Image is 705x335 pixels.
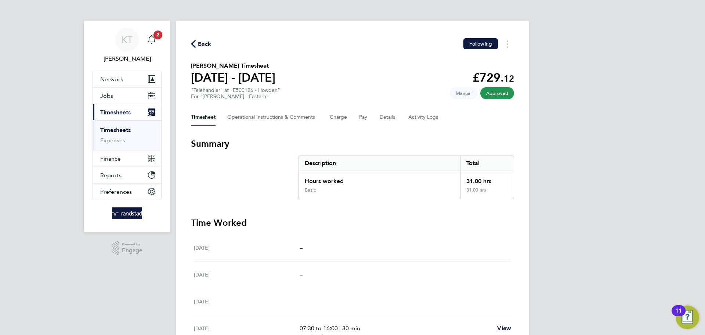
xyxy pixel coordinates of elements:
span: 2 [153,31,162,39]
a: View [497,324,511,333]
a: KT[PERSON_NAME] [93,28,162,63]
span: 12 [504,73,514,84]
img: randstad-logo-retina.png [112,207,142,219]
span: This timesheet has been approved. [480,87,514,99]
button: Finance [93,150,161,167]
span: Jobs [100,92,113,99]
a: Go to home page [93,207,162,219]
div: Hours worked [299,171,460,187]
span: KT [122,35,133,44]
div: 31.00 hrs [460,171,514,187]
div: [DATE] [194,297,300,306]
button: Details [380,108,397,126]
span: – [300,244,303,251]
button: Timesheets Menu [501,38,514,50]
span: Timesheets [100,109,131,116]
h1: [DATE] - [DATE] [191,70,275,85]
nav: Main navigation [84,21,170,232]
div: Total [460,156,514,171]
span: Engage [122,247,142,254]
span: Kieran Trotter [93,54,162,63]
div: Basic [305,187,316,193]
button: Network [93,71,161,87]
div: "Telehandler" at "E500126 - Howden" [191,87,280,100]
span: – [300,298,303,305]
button: Jobs [93,88,161,104]
span: View [497,325,511,332]
span: 30 min [342,325,360,332]
h2: [PERSON_NAME] Timesheet [191,61,275,70]
app-decimal: £729. [473,71,514,85]
span: Following [469,40,492,47]
div: [DATE] [194,270,300,279]
button: Timesheet [191,108,216,126]
span: – [300,271,303,278]
button: Activity Logs [408,108,439,126]
button: Reports [93,167,161,183]
h3: Time Worked [191,217,514,229]
button: Operational Instructions & Comments [227,108,318,126]
a: Powered byEngage [112,241,143,255]
button: Charge [330,108,347,126]
button: Open Resource Center, 11 new notifications [676,306,699,329]
span: | [339,325,341,332]
a: 2 [144,28,159,51]
button: Preferences [93,183,161,200]
div: Timesheets [93,120,161,150]
div: Summary [299,156,514,199]
button: Following [463,38,498,49]
button: Pay [359,108,368,126]
span: Reports [100,172,122,179]
div: 11 [675,311,682,320]
div: 31.00 hrs [460,187,514,199]
span: Preferences [100,188,132,195]
span: This timesheet was manually created. [450,87,477,99]
span: Powered by [122,241,142,247]
a: Timesheets [100,126,131,133]
button: Back [191,39,211,49]
div: For "[PERSON_NAME] - Eastern" [191,93,280,100]
div: Description [299,156,460,171]
div: [DATE] [194,243,300,252]
a: Expenses [100,137,125,144]
span: Back [198,40,211,49]
span: Finance [100,155,121,162]
h3: Summary [191,138,514,150]
button: Timesheets [93,104,161,120]
span: Network [100,76,123,83]
span: 07:30 to 16:00 [300,325,338,332]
